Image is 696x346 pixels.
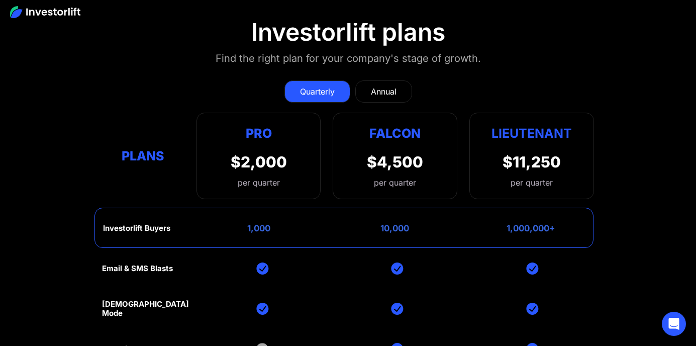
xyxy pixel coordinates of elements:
div: Investorlift Buyers [103,224,170,233]
div: $11,250 [503,153,561,171]
div: Pro [231,123,287,143]
div: $2,000 [231,153,287,171]
div: per quarter [511,177,553,189]
div: Annual [371,85,396,98]
div: $4,500 [367,153,423,171]
div: Email & SMS Blasts [102,264,173,273]
div: Find the right plan for your company's stage of growth. [216,50,481,66]
div: Quarterly [300,85,335,98]
div: per quarter [374,177,416,189]
div: per quarter [231,177,287,189]
div: Open Intercom Messenger [662,312,686,336]
div: 1,000 [247,223,270,233]
div: Investorlift plans [251,18,445,47]
strong: Lieutenant [491,126,572,141]
div: Plans [102,146,184,166]
div: 10,000 [380,223,409,233]
div: Falcon [369,123,421,143]
div: [DEMOGRAPHIC_DATA] Mode [102,300,189,318]
div: 1,000,000+ [507,223,555,233]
